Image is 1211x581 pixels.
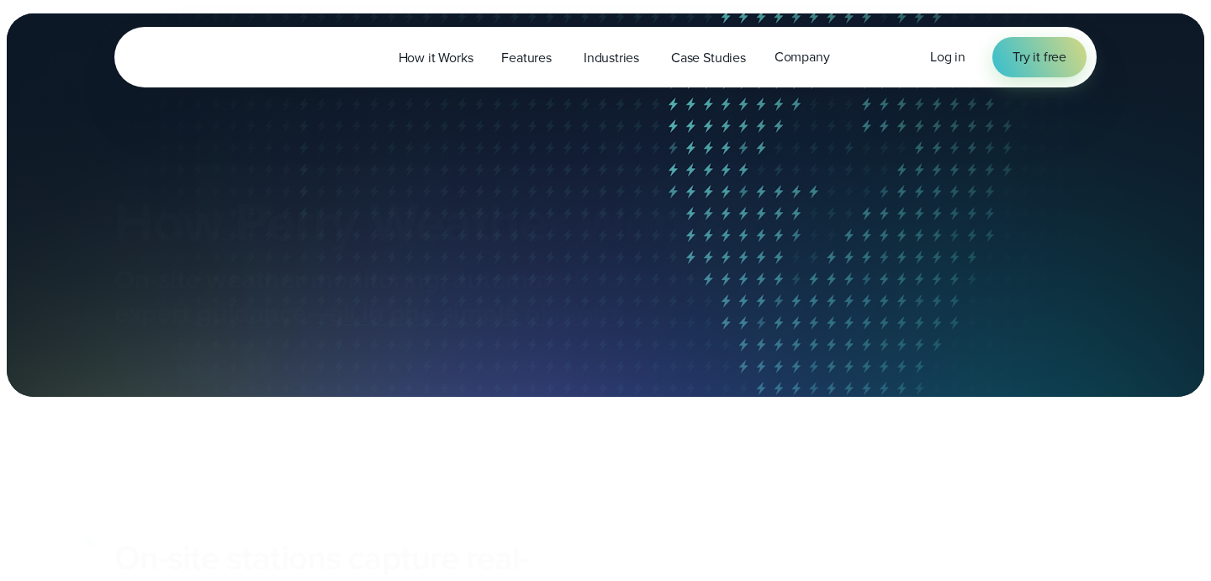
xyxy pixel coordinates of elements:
a: How it Works [384,40,488,75]
span: Case Studies [671,48,746,68]
a: Case Studies [657,40,760,75]
span: Industries [584,48,639,68]
a: Log in [930,47,965,67]
span: Log in [930,47,965,66]
span: How it Works [399,48,473,68]
span: Try it free [1013,47,1066,67]
a: Try it free [992,37,1087,77]
span: Company [775,47,830,67]
span: Features [501,48,552,68]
